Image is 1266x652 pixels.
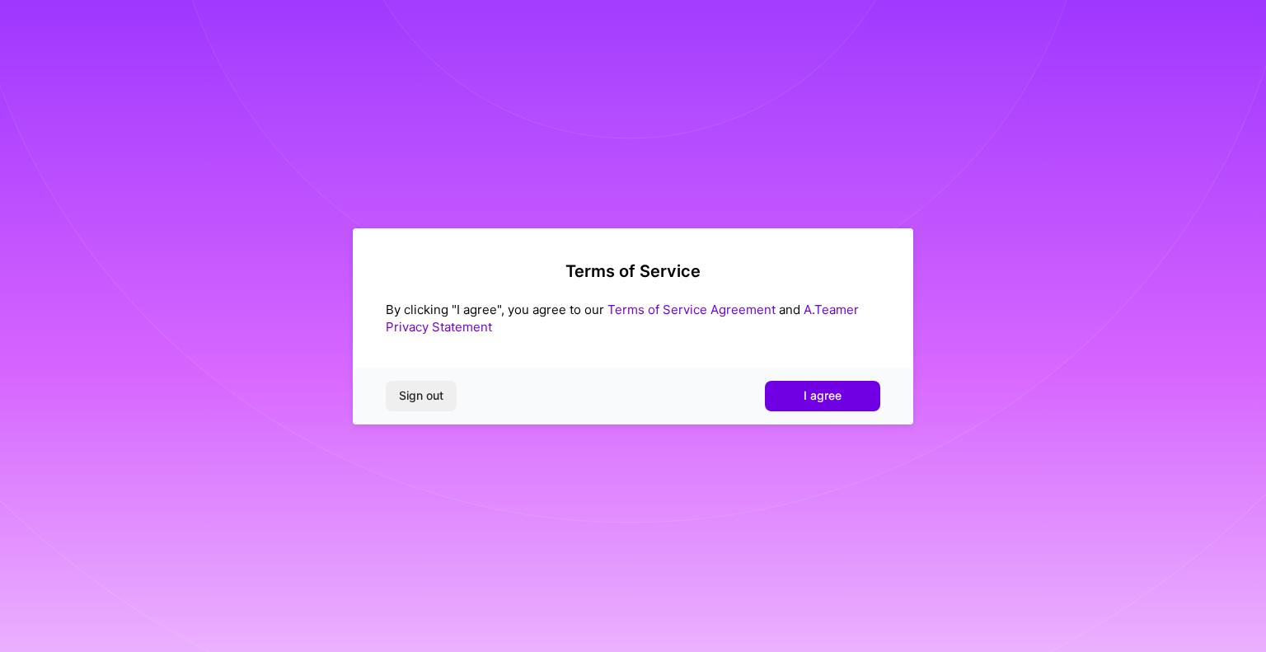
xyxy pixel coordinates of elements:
[386,301,880,335] div: By clicking "I agree", you agree to our and
[607,302,776,317] a: Terms of Service Agreement
[399,387,443,404] span: Sign out
[386,381,457,410] button: Sign out
[765,381,880,410] button: I agree
[386,261,880,281] h2: Terms of Service
[804,387,842,404] span: I agree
